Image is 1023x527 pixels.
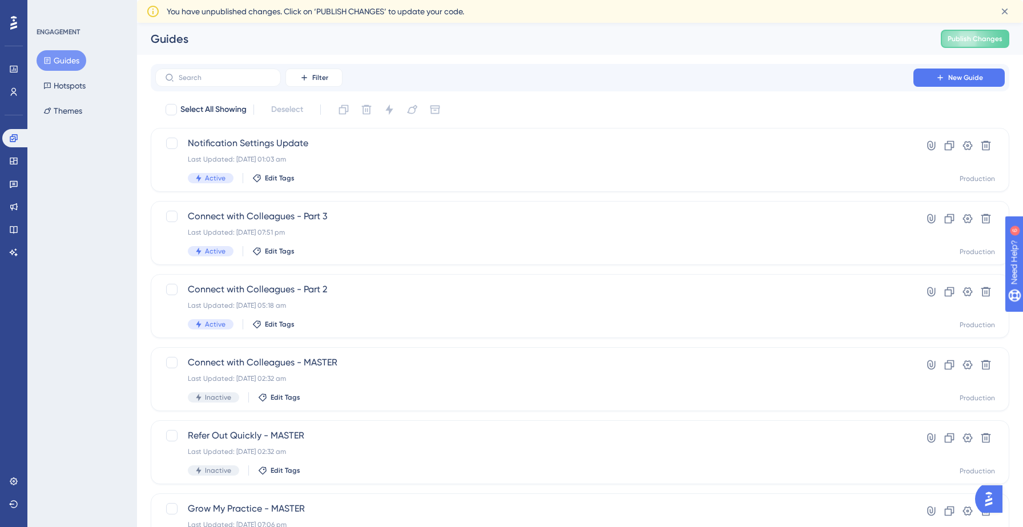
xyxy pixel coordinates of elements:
div: Production [960,320,995,329]
span: Connect with Colleagues - Part 2 [188,283,881,296]
span: Filter [312,73,328,82]
span: Select All Showing [180,103,247,116]
span: Connect with Colleagues - Part 3 [188,210,881,223]
button: Edit Tags [252,320,295,329]
button: New Guide [913,69,1005,87]
button: Edit Tags [258,466,300,475]
span: Active [205,247,225,256]
span: Edit Tags [265,247,295,256]
div: Production [960,247,995,256]
span: Active [205,320,225,329]
span: Edit Tags [271,393,300,402]
span: Notification Settings Update [188,136,881,150]
span: Publish Changes [948,34,1002,43]
span: Inactive [205,466,231,475]
button: Edit Tags [252,247,295,256]
div: Last Updated: [DATE] 02:32 am [188,374,881,383]
span: Deselect [271,103,303,116]
span: Edit Tags [265,320,295,329]
button: Publish Changes [941,30,1009,48]
span: Edit Tags [271,466,300,475]
span: Grow My Practice - MASTER [188,502,881,516]
button: Deselect [261,99,313,120]
span: You have unpublished changes. Click on ‘PUBLISH CHANGES’ to update your code. [167,5,464,18]
iframe: UserGuiding AI Assistant Launcher [975,482,1009,516]
div: Production [960,466,995,476]
div: Last Updated: [DATE] 01:03 am [188,155,881,164]
div: Production [960,174,995,183]
div: Last Updated: [DATE] 02:32 am [188,447,881,456]
span: Edit Tags [265,174,295,183]
div: Guides [151,31,912,47]
span: Connect with Colleagues - MASTER [188,356,881,369]
div: Production [960,393,995,403]
div: 6 [79,6,83,15]
div: Last Updated: [DATE] 05:18 am [188,301,881,310]
button: Filter [285,69,343,87]
div: ENGAGEMENT [37,27,80,37]
span: Inactive [205,393,231,402]
button: Hotspots [37,75,92,96]
div: Last Updated: [DATE] 07:51 pm [188,228,881,237]
button: Themes [37,100,89,121]
span: Active [205,174,225,183]
span: Refer Out Quickly - MASTER [188,429,881,442]
button: Edit Tags [252,174,295,183]
span: Need Help? [27,3,71,17]
button: Guides [37,50,86,71]
button: Edit Tags [258,393,300,402]
span: New Guide [948,73,983,82]
input: Search [179,74,271,82]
